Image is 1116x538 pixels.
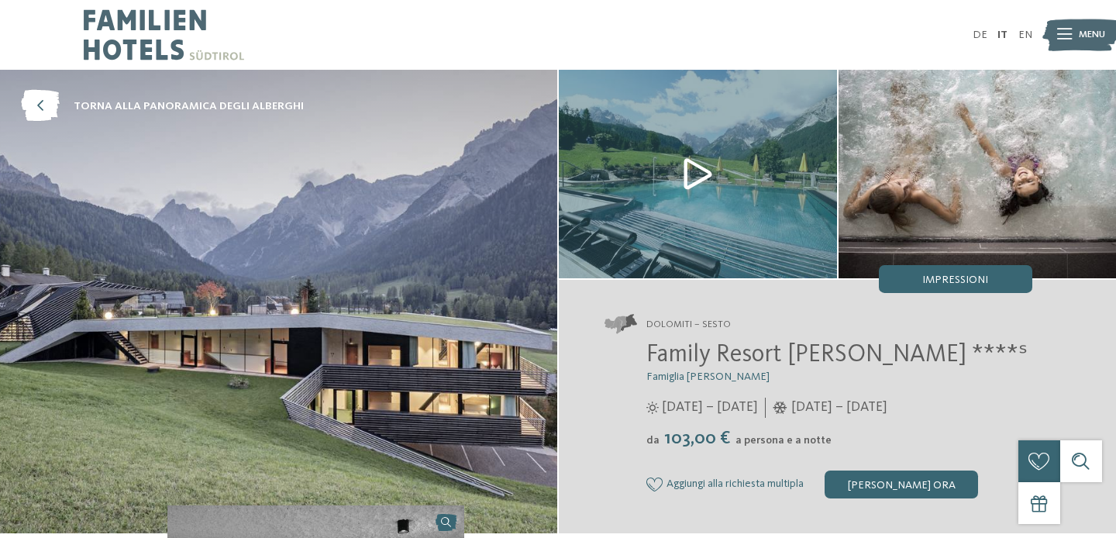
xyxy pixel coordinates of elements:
[973,29,987,40] a: DE
[646,402,659,414] i: Orari d'apertura estate
[646,318,731,332] span: Dolomiti – Sesto
[997,29,1007,40] a: IT
[825,471,978,498] div: [PERSON_NAME] ora
[666,478,804,491] span: Aggiungi alla richiesta multipla
[773,402,787,414] i: Orari d'apertura inverno
[922,274,988,285] span: Impressioni
[559,70,837,278] img: Il nostro family hotel a Sesto, il vostro rifugio sulle Dolomiti.
[21,91,304,122] a: torna alla panoramica degli alberghi
[74,98,304,114] span: torna alla panoramica degli alberghi
[646,435,660,446] span: da
[661,429,734,448] span: 103,00 €
[646,371,770,382] span: Famiglia [PERSON_NAME]
[646,343,1028,367] span: Family Resort [PERSON_NAME] ****ˢ
[791,398,887,417] span: [DATE] – [DATE]
[735,435,832,446] span: a persona e a notte
[1018,29,1032,40] a: EN
[662,398,758,417] span: [DATE] – [DATE]
[1079,28,1105,42] span: Menu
